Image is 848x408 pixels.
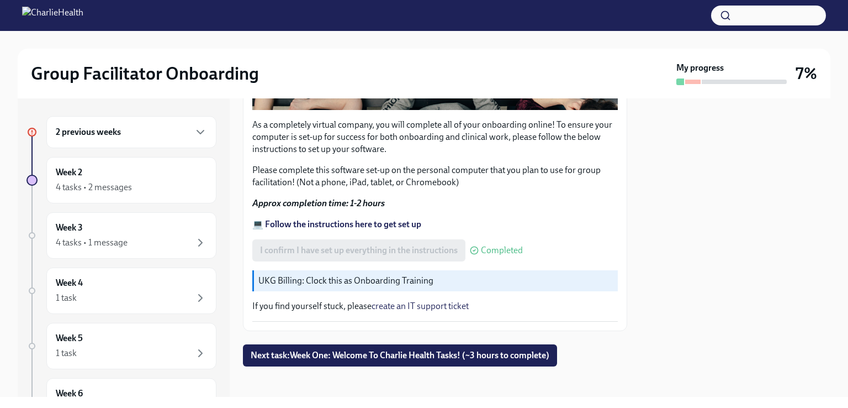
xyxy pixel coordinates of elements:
a: 💻 Follow the instructions here to get set up [252,219,421,229]
a: Week 34 tasks • 1 message [26,212,216,259]
a: Week 41 task [26,268,216,314]
p: If you find yourself stuck, please [252,300,618,312]
button: Next task:Week One: Welcome To Charlie Health Tasks! (~3 hours to complete) [243,344,557,367]
strong: My progress [676,62,724,74]
h6: 2 previous weeks [56,126,121,138]
h6: Week 5 [56,332,83,344]
h6: Week 3 [56,222,83,234]
div: 2 previous weeks [46,116,216,148]
img: CharlieHealth [22,7,83,24]
h6: Week 6 [56,388,83,400]
strong: Approx completion time: 1-2 hours [252,198,385,208]
div: 1 task [56,292,77,304]
p: As a completely virtual company, you will complete all of your onboarding online! To ensure your ... [252,119,618,155]
a: Week 24 tasks • 2 messages [26,157,216,203]
a: create an IT support ticket [372,301,469,311]
p: UKG Billing: Clock this as Onboarding Training [258,275,613,287]
div: 4 tasks • 2 messages [56,181,132,193]
span: Next task : Week One: Welcome To Charlie Health Tasks! (~3 hours to complete) [251,350,549,361]
h6: Week 2 [56,166,82,179]
span: Completed [481,246,523,255]
a: Week 51 task [26,323,216,369]
div: 4 tasks • 1 message [56,237,128,249]
h2: Group Facilitator Onboarding [31,62,259,85]
div: 1 task [56,347,77,359]
h3: 7% [796,64,817,83]
h6: Week 4 [56,277,83,289]
p: Please complete this software set-up on the personal computer that you plan to use for group faci... [252,164,618,189]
